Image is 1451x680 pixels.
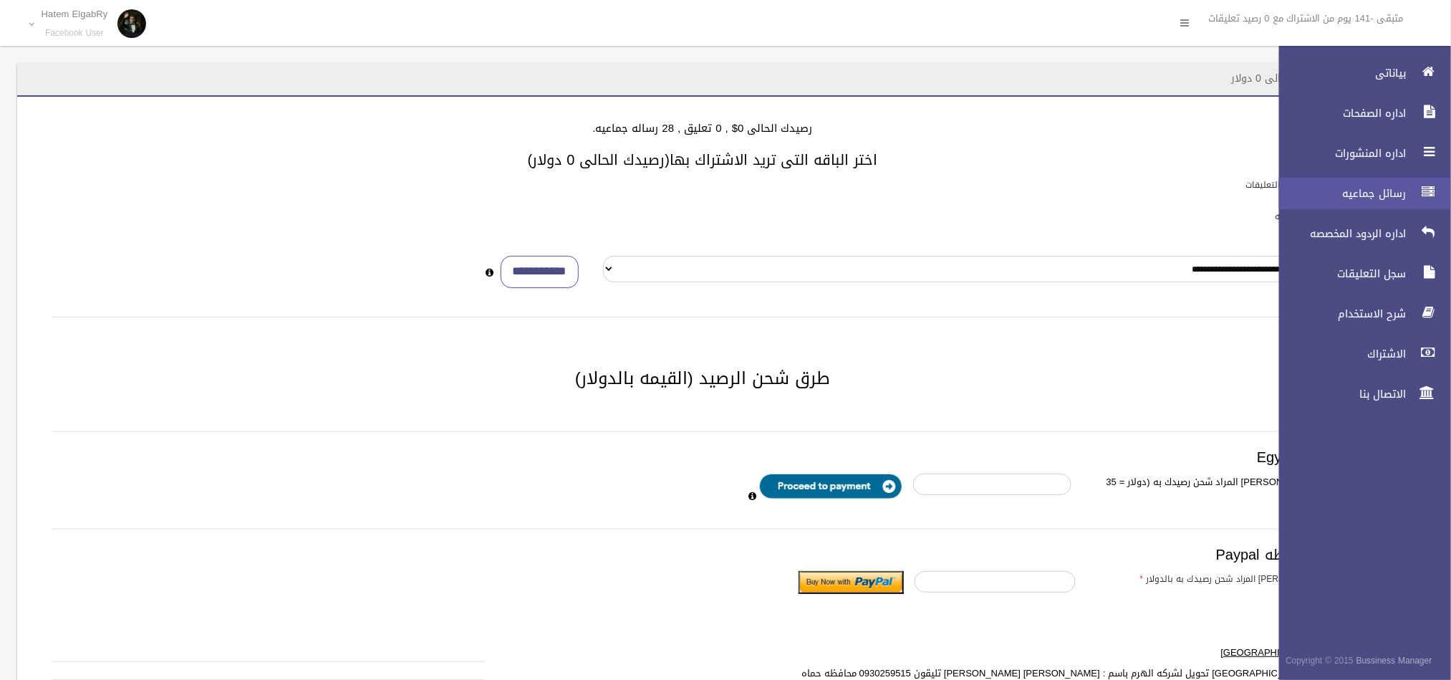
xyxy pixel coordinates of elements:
a: رسائل جماعيه [1267,178,1451,209]
h3: الدفع بواسطه Paypal [52,547,1354,562]
label: من [GEOGRAPHIC_DATA] [778,644,1343,661]
span: اداره المنشورات [1267,146,1410,161]
span: اداره الردود المخصصه [1267,226,1410,241]
span: شرح الاستخدام [1267,307,1410,321]
span: بياناتى [1267,66,1410,80]
h3: اختر الباقه التى تريد الاشتراك بها(رصيدك الحالى 0 دولار) [34,152,1371,168]
a: اداره المنشورات [1267,138,1451,169]
input: Submit [799,571,904,594]
small: Facebook User [42,28,108,39]
header: الاشتراك - رصيدك الحالى 0 دولار [1215,64,1388,92]
span: الاتصال بنا [1267,387,1410,401]
strong: Bussiness Manager [1356,653,1432,669]
p: Hatem ElgabRy [42,9,108,19]
h4: رصيدك الحالى 0$ , 0 تعليق , 28 رساله جماعيه. [34,123,1371,135]
label: ادخل [PERSON_NAME] المراد شحن رصيدك به (دولار = 35 جنيه ) [1082,474,1351,508]
a: سجل التعليقات [1267,258,1451,289]
a: الاتصال بنا [1267,378,1451,410]
a: بياناتى [1267,57,1451,89]
h2: طرق شحن الرصيد (القيمه بالدولار) [34,369,1371,388]
span: Copyright © 2015 [1286,653,1354,669]
h3: Egypt payment [52,449,1354,465]
span: الاشتراك [1267,347,1410,361]
label: باقات الرسائل الجماعيه [1275,209,1359,224]
a: شرح الاستخدام [1267,298,1451,330]
span: سجل التعليقات [1267,267,1410,281]
span: اداره الصفحات [1267,106,1410,120]
a: الاشتراك [1267,338,1451,370]
span: رسائل جماعيه [1267,186,1410,201]
label: ادخل [PERSON_NAME] المراد شحن رصيدك به بالدولار [1086,571,1360,587]
label: باقات الرد الالى على التعليقات [1245,177,1359,193]
a: اداره الصفحات [1267,97,1451,129]
a: اداره الردود المخصصه [1267,218,1451,249]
